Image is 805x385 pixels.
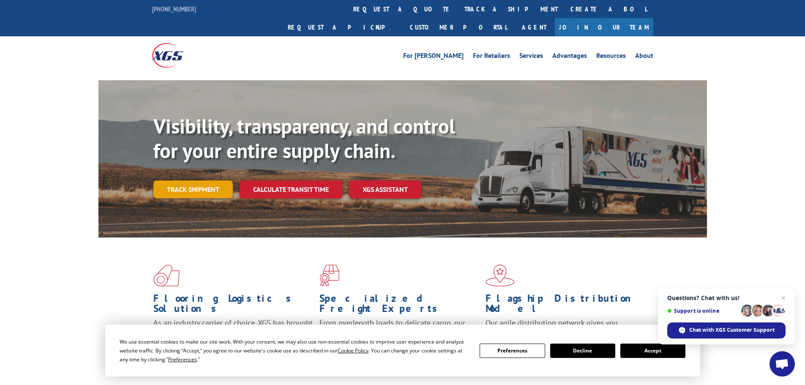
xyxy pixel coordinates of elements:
span: Support is online [667,308,738,314]
span: Chat with XGS Customer Support [689,326,775,334]
h1: Flooring Logistics Solutions [153,293,313,318]
span: As an industry carrier of choice, XGS has brought innovation and dedication to flooring logistics... [153,318,313,348]
button: Accept [620,344,685,358]
a: Track shipment [153,180,233,198]
img: xgs-icon-focused-on-flooring-red [319,265,339,287]
a: For [PERSON_NAME] [403,52,464,62]
span: Our agile distribution network gives you nationwide inventory management on demand. [486,318,641,338]
h1: Flagship Distribution Model [486,293,645,318]
b: Visibility, transparency, and control for your entire supply chain. [153,113,455,164]
div: Chat with XGS Customer Support [667,322,786,339]
a: About [635,52,653,62]
a: Join Our Team [555,18,653,36]
div: We use essential cookies to make our site work. With your consent, we may also use non-essential ... [120,337,469,364]
img: xgs-icon-flagship-distribution-model-red [486,265,515,287]
button: Decline [550,344,615,358]
a: Agent [513,18,555,36]
span: Close chat [778,293,789,303]
a: Calculate transit time [240,180,342,199]
a: Request a pickup [281,18,404,36]
span: Preferences [168,356,197,363]
div: Cookie Consent Prompt [105,325,700,377]
a: Customer Portal [404,18,513,36]
a: [PHONE_NUMBER] [152,5,196,13]
button: Preferences [480,344,545,358]
a: Advantages [552,52,587,62]
a: Services [519,52,543,62]
span: Cookie Policy [338,347,368,354]
p: From overlength loads to delicate cargo, our experienced staff knows the best way to move your fr... [319,318,479,355]
a: XGS ASSISTANT [349,180,421,199]
h1: Specialized Freight Experts [319,293,479,318]
img: xgs-icon-total-supply-chain-intelligence-red [153,265,180,287]
a: For Retailers [473,52,510,62]
span: Questions? Chat with us! [667,295,786,301]
a: Resources [596,52,626,62]
div: Open chat [770,351,795,377]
